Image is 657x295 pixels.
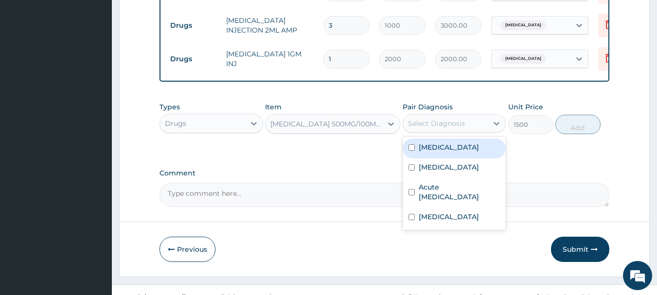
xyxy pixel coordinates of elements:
label: Unit Price [508,102,543,112]
td: [MEDICAL_DATA] 1GM INJ [221,44,319,73]
button: Submit [551,237,609,262]
div: [MEDICAL_DATA] 500MG/100ML INFUSION [270,119,383,129]
label: Comment [160,169,610,177]
label: [MEDICAL_DATA] [419,212,479,222]
div: Minimize live chat window [160,5,183,28]
img: d_794563401_company_1708531726252_794563401 [18,49,39,73]
span: We're online! [56,87,134,185]
button: Previous [160,237,215,262]
label: Acute [MEDICAL_DATA] [419,182,500,202]
td: Drugs [165,17,221,35]
button: Add [555,115,601,134]
td: [MEDICAL_DATA] INJECTION 2ML AMP [221,11,319,40]
textarea: Type your message and hit 'Enter' [5,194,185,228]
label: [MEDICAL_DATA] [419,142,479,152]
label: Item [265,102,282,112]
div: Select Diagnosis [408,119,465,128]
div: Drugs [165,119,186,128]
span: [MEDICAL_DATA] [500,54,546,64]
label: [MEDICAL_DATA] [419,162,479,172]
div: Chat with us now [51,54,163,67]
label: Types [160,103,180,111]
span: [MEDICAL_DATA] [500,20,546,30]
td: Drugs [165,50,221,68]
label: Pair Diagnosis [403,102,453,112]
